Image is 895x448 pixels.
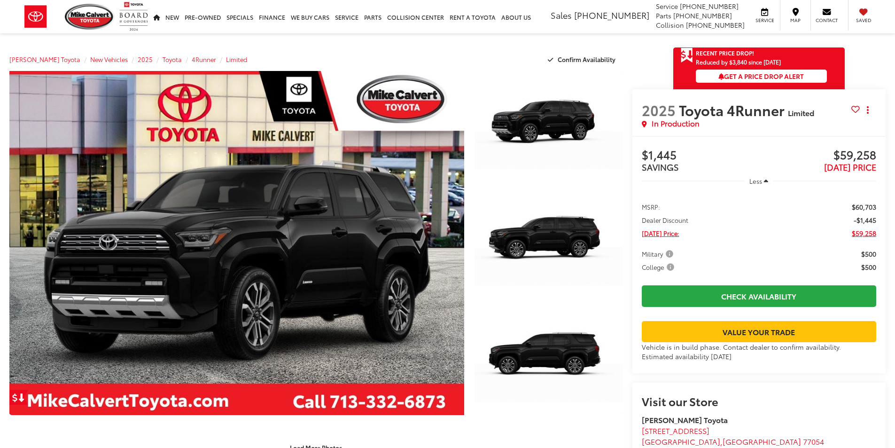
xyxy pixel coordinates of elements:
a: 2025 [138,55,153,63]
span: -$1,445 [854,215,876,225]
span: [PHONE_NUMBER] [680,1,739,11]
span: dropdown dots [867,106,869,114]
span: SAVINGS [642,161,679,173]
span: In Production [652,118,700,129]
span: Reduced by $3,840 since [DATE] [696,59,827,65]
span: [PHONE_NUMBER] [673,11,732,20]
a: New Vehicles [90,55,128,63]
span: $60,703 [852,202,876,212]
a: Limited [226,55,247,63]
span: Sales [551,9,572,21]
a: Expand Photo 2 [475,188,623,299]
img: 2025 Toyota 4Runner Limited [473,186,624,300]
span: Get a Price Drop Alert [718,71,804,81]
span: Map [785,17,806,24]
img: Mike Calvert Toyota [65,4,115,30]
img: 2025 Toyota 4Runner Limited [473,303,624,417]
button: Confirm Availability [543,51,623,68]
a: Toyota [163,55,182,63]
span: [PHONE_NUMBER] [686,20,745,30]
span: Toyota 4Runner [679,100,788,120]
span: [GEOGRAPHIC_DATA] [723,436,801,447]
div: Vehicle is in build phase. Contact dealer to confirm availability. Estimated availability [DATE] [642,342,876,361]
a: [STREET_ADDRESS] [GEOGRAPHIC_DATA],[GEOGRAPHIC_DATA] 77054 [642,425,824,447]
span: Less [749,177,762,185]
span: Get Price Drop Alert [681,47,693,63]
span: [GEOGRAPHIC_DATA] [642,436,720,447]
span: $59,258 [852,228,876,238]
span: Contact [816,17,838,24]
a: Expand Photo 0 [9,71,464,415]
span: Recent Price Drop! [696,49,754,57]
span: $59,258 [759,149,876,163]
h2: Visit our Store [642,395,876,407]
span: Service [754,17,775,24]
button: Actions [860,102,876,118]
span: Limited [788,107,814,118]
strong: [PERSON_NAME] Toyota [642,414,728,425]
span: [DATE] PRICE [824,161,876,173]
span: $500 [861,262,876,272]
span: Service [656,1,678,11]
a: Expand Photo 1 [475,71,623,182]
span: [PHONE_NUMBER] [574,9,649,21]
a: Get Price Drop Alert Recent Price Drop! [673,47,845,59]
img: 2025 Toyota 4Runner Limited [473,70,624,183]
a: Value Your Trade [642,321,876,342]
span: Parts [656,11,671,20]
a: Check Availability [642,285,876,307]
span: Saved [853,17,874,24]
span: College [642,262,676,272]
span: $1,445 [642,149,759,163]
span: , [642,436,824,447]
span: MSRP: [642,202,660,212]
img: 2025 Toyota 4Runner Limited [5,69,468,417]
span: [DATE] Price: [642,228,679,238]
span: Dealer Discount [642,215,688,225]
a: Get Price Drop Alert [9,390,28,405]
span: 2025 [642,100,676,120]
button: College [642,262,677,272]
a: [PERSON_NAME] Toyota [9,55,80,63]
span: Military [642,249,675,259]
button: Less [745,173,773,189]
span: Confirm Availability [558,55,615,63]
span: [STREET_ADDRESS] [642,425,709,436]
span: $500 [861,249,876,259]
span: Collision [656,20,684,30]
a: 4Runner [192,55,216,63]
button: Military [642,249,677,259]
a: Expand Photo 3 [475,304,623,416]
span: 77054 [803,436,824,447]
